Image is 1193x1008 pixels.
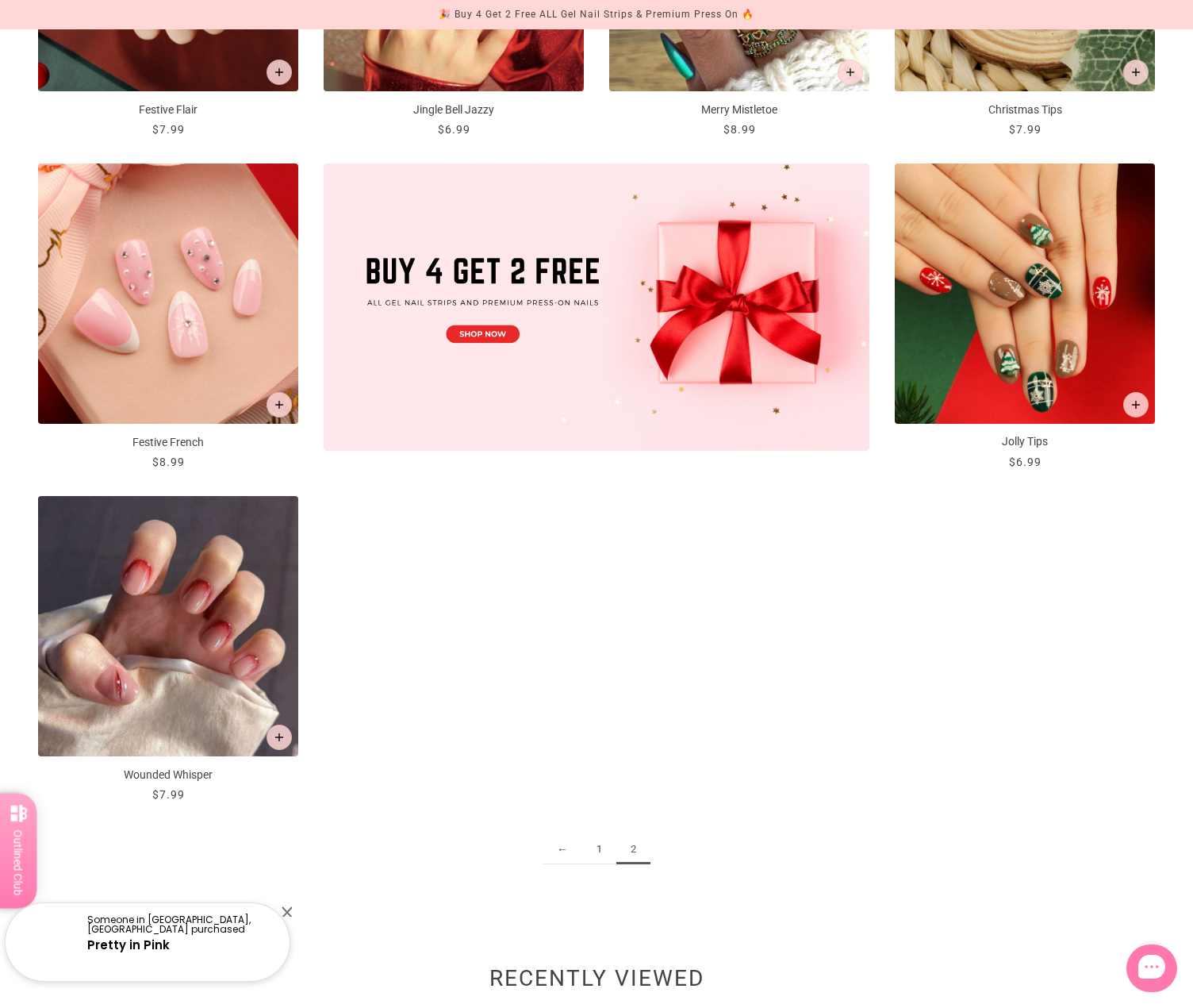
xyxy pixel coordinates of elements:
[439,6,754,23] div: 🎉 Buy 4 Get 2 Free ALL Gel Nail Strips & Premium Press On 🔥
[38,102,298,118] p: Festive Flair
[895,164,1155,471] a: Jolly Tips
[38,767,298,783] p: Wounded Whisper
[1009,456,1041,468] span: $6.99
[38,164,298,471] a: Festive French
[267,392,292,417] button: Add to cart
[267,60,292,85] button: Add to cart
[838,60,863,85] button: Add to cart
[267,725,292,750] button: Add to cart
[723,123,756,136] span: $8.99
[152,788,185,801] span: $7.99
[87,915,276,934] p: Someone in [GEOGRAPHIC_DATA], [GEOGRAPHIC_DATA] purchased
[895,433,1155,450] p: Jolly Tips
[87,937,170,953] a: Pretty in Pink
[324,102,584,118] p: Jingle Bell Jazzy
[38,496,298,803] a: Wounded Whisper
[609,102,869,118] p: Merry Mistletoe
[1123,60,1149,85] button: Add to cart
[38,974,1155,991] h2: Recently viewed
[38,434,298,451] p: Festive French
[582,835,616,864] a: 1
[895,102,1155,118] p: Christmas Tips
[152,123,185,136] span: $7.99
[616,835,650,864] span: 2
[543,835,582,864] a: ←
[438,123,470,136] span: $6.99
[152,456,185,468] span: $8.99
[1009,123,1041,136] span: $7.99
[1123,392,1149,417] button: Add to cart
